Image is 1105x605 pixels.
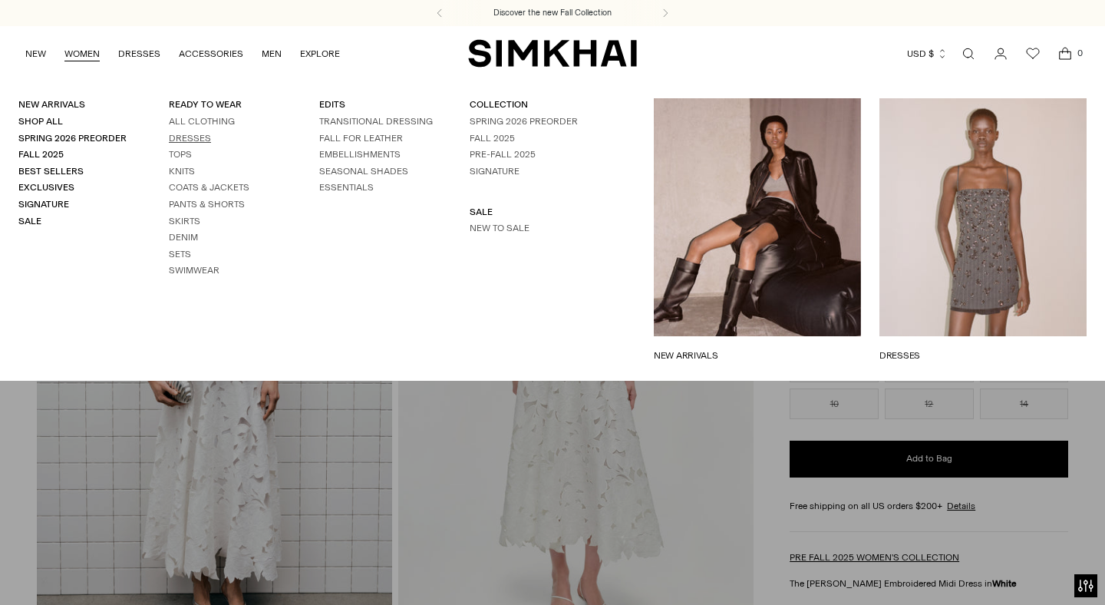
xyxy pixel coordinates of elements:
a: NEW [25,37,46,71]
a: DRESSES [118,37,160,71]
a: Discover the new Fall Collection [493,7,612,19]
a: WOMEN [64,37,100,71]
a: Open search modal [953,38,984,69]
a: ACCESSORIES [179,37,243,71]
button: USD $ [907,37,948,71]
a: Wishlist [1018,38,1048,69]
a: EXPLORE [300,37,340,71]
a: Open cart modal [1050,38,1080,69]
span: 0 [1073,46,1087,60]
a: Go to the account page [985,38,1016,69]
a: SIMKHAI [468,38,637,68]
a: MEN [262,37,282,71]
